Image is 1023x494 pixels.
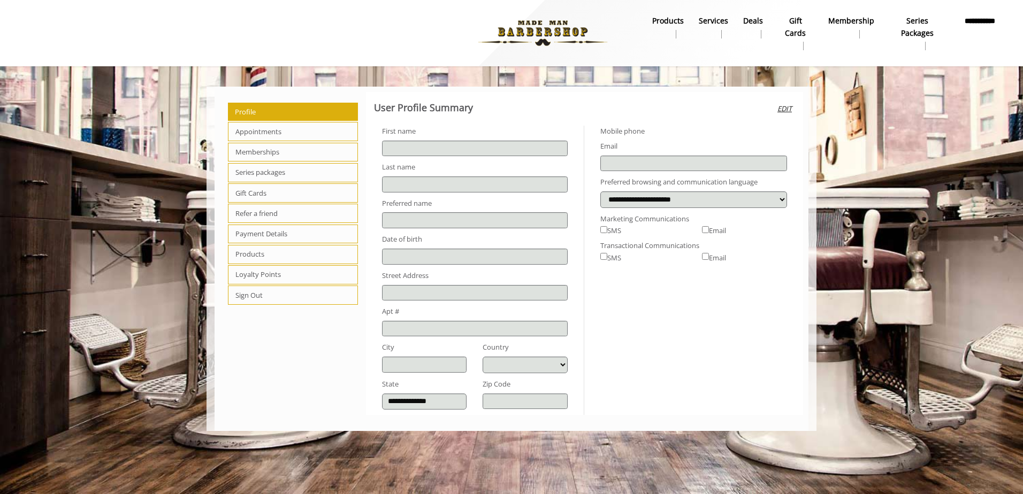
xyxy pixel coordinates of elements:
[228,163,358,182] span: Series packages
[652,15,684,27] b: products
[228,143,358,162] span: Memberships
[699,15,728,27] b: Services
[770,13,821,53] a: Gift cardsgift cards
[469,4,616,63] img: Made Man Barbershop logo
[889,15,945,39] b: Series packages
[228,183,358,203] span: Gift Cards
[228,225,358,244] span: Payment Details
[777,103,792,114] i: Edit
[882,13,953,53] a: Series packagesSeries packages
[228,103,358,121] span: Profile
[228,204,358,223] span: Refer a friend
[828,15,874,27] b: Membership
[736,13,770,41] a: DealsDeals
[774,92,795,126] button: Edit user profile
[228,285,358,305] span: Sign Out
[374,101,473,114] b: User Profile Summary
[691,13,736,41] a: ServicesServices
[645,13,691,41] a: Productsproducts
[228,265,358,284] span: Loyalty Points
[228,245,358,264] span: Products
[778,15,813,39] b: gift cards
[743,15,763,27] b: Deals
[228,122,358,141] span: Appointments
[821,13,882,41] a: MembershipMembership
